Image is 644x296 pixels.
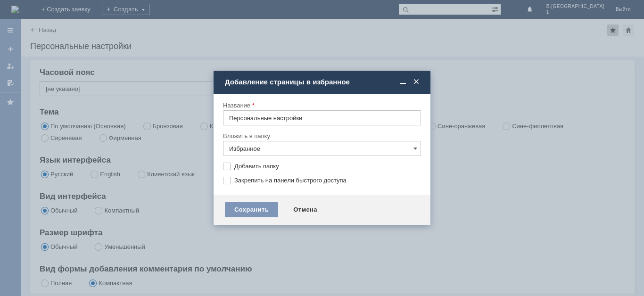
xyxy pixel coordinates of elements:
[412,78,421,86] span: Закрыть
[234,163,419,170] label: Добавить папку
[234,177,419,184] label: Закрепить на панели быстрого доступа
[398,78,408,86] span: Свернуть (Ctrl + M)
[225,78,421,86] div: Добавление страницы в избранное
[223,133,419,139] div: Вложить в папку
[223,102,419,108] div: Название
